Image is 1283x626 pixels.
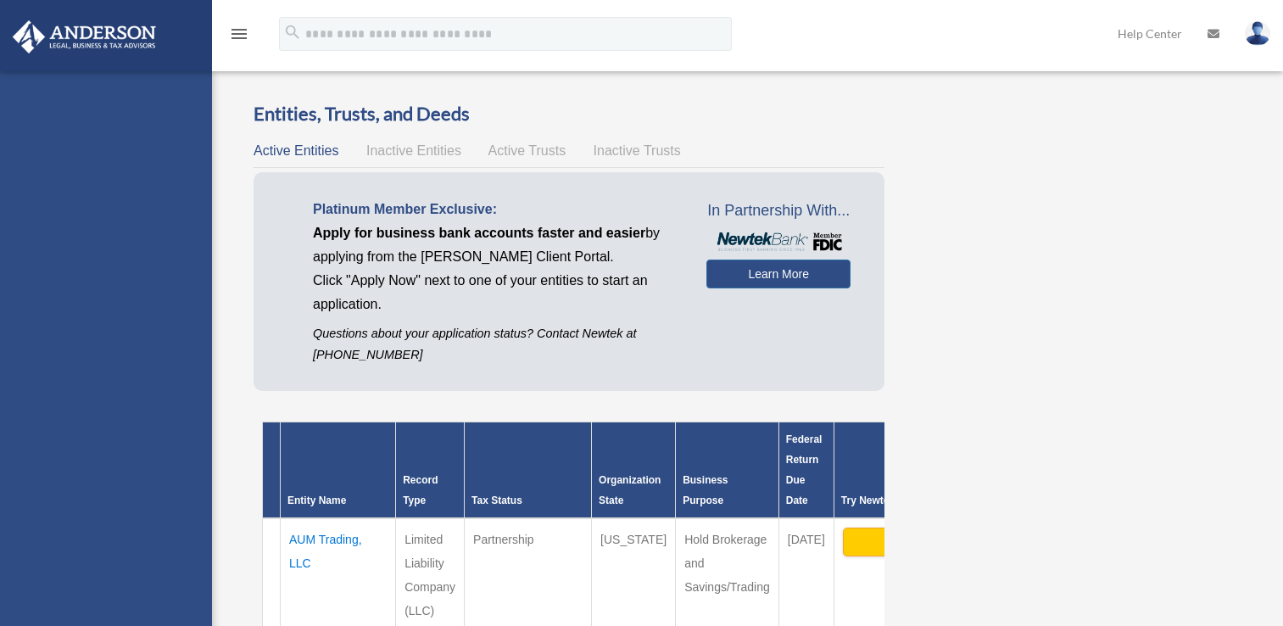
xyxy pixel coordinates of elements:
th: Entity Name [281,422,396,519]
p: Platinum Member Exclusive: [313,198,681,221]
span: Active Entities [254,143,338,158]
span: In Partnership With... [706,198,851,225]
span: Active Trusts [488,143,566,158]
th: Business Purpose [676,422,779,519]
span: Inactive Entities [366,143,461,158]
i: search [283,23,302,42]
a: menu [229,30,249,44]
th: Tax Status [465,422,592,519]
div: Try Newtek Bank [841,490,1010,511]
h3: Entities, Trusts, and Deeds [254,101,884,127]
i: menu [229,24,249,44]
th: Organization State [592,422,676,519]
img: Anderson Advisors Platinum Portal [8,20,161,53]
img: User Pic [1245,21,1270,46]
th: Federal Return Due Date [778,422,834,519]
img: NewtekBankLogoSM.png [715,232,842,251]
span: Inactive Trusts [594,143,681,158]
p: by applying from the [PERSON_NAME] Client Portal. [313,221,681,269]
th: Record Type [396,422,465,519]
p: Questions about your application status? Contact Newtek at [PHONE_NUMBER] [313,323,681,366]
p: Click "Apply Now" next to one of your entities to start an application. [313,269,681,316]
a: Learn More [706,260,851,288]
span: Apply for business bank accounts faster and easier [313,226,645,240]
button: Apply Now [843,528,1008,556]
